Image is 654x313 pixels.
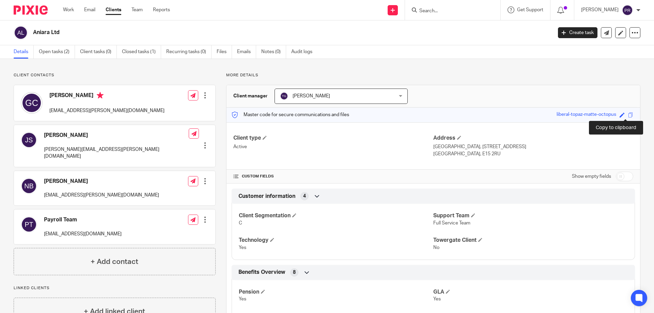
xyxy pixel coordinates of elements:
p: [EMAIL_ADDRESS][PERSON_NAME][DOMAIN_NAME] [49,107,165,114]
h4: Client Segmentation [239,212,433,219]
span: Full Service Team [433,221,470,225]
h4: Client type [233,135,433,142]
h4: GLA [433,288,628,296]
h4: Towergate Client [433,237,628,244]
img: Pixie [14,5,48,15]
span: [PERSON_NAME] [293,94,330,98]
h4: [PERSON_NAME] [49,92,165,100]
h4: Technology [239,237,433,244]
label: Show empty fields [572,173,611,180]
h4: Address [433,135,633,142]
img: svg%3E [21,132,37,148]
p: [GEOGRAPHIC_DATA], E15 2RU [433,151,633,157]
p: [EMAIL_ADDRESS][DOMAIN_NAME] [44,231,122,237]
img: svg%3E [14,26,28,40]
a: Notes (0) [261,45,286,59]
span: No [433,245,439,250]
img: svg%3E [21,92,43,114]
h4: + Add contact [91,256,138,267]
a: Open tasks (2) [39,45,75,59]
p: More details [226,73,640,78]
h3: Client manager [233,93,268,99]
a: Work [63,6,74,13]
span: Yes [239,245,246,250]
a: Email [84,6,95,13]
img: svg%3E [21,178,37,194]
img: svg%3E [622,5,633,16]
a: Clients [106,6,121,13]
h4: Pension [239,288,433,296]
a: Reports [153,6,170,13]
a: Files [217,45,232,59]
h4: [PERSON_NAME] [44,178,159,185]
a: Details [14,45,34,59]
span: 4 [303,193,306,200]
a: Recurring tasks (0) [166,45,212,59]
span: Get Support [517,7,543,12]
h4: [PERSON_NAME] [44,132,189,139]
img: svg%3E [280,92,288,100]
p: [EMAIL_ADDRESS][PERSON_NAME][DOMAIN_NAME] [44,192,159,199]
div: liberal-topaz-matte-octopus [557,111,616,119]
a: Client tasks (0) [80,45,117,59]
span: Customer information [238,193,295,200]
a: Create task [558,27,597,38]
p: Master code for secure communications and files [232,111,349,118]
h4: Support Team [433,212,628,219]
h4: Payroll Team [44,216,122,223]
a: Emails [237,45,256,59]
span: Yes [239,297,246,301]
a: Closed tasks (1) [122,45,161,59]
input: Search [419,8,480,14]
a: Audit logs [291,45,317,59]
span: Benefits Overview [238,269,285,276]
p: Client contacts [14,73,216,78]
p: [PERSON_NAME][EMAIL_ADDRESS][PERSON_NAME][DOMAIN_NAME] [44,146,189,160]
p: Linked clients [14,285,216,291]
span: Yes [433,297,441,301]
img: svg%3E [21,216,37,233]
span: C [239,221,242,225]
h4: CUSTOM FIELDS [233,174,433,179]
i: Primary [97,92,104,99]
h2: Aniara Ltd [33,29,445,36]
span: 8 [293,269,296,276]
p: Active [233,143,433,150]
p: [GEOGRAPHIC_DATA], [STREET_ADDRESS] [433,143,633,150]
p: [PERSON_NAME] [581,6,619,13]
a: Team [131,6,143,13]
